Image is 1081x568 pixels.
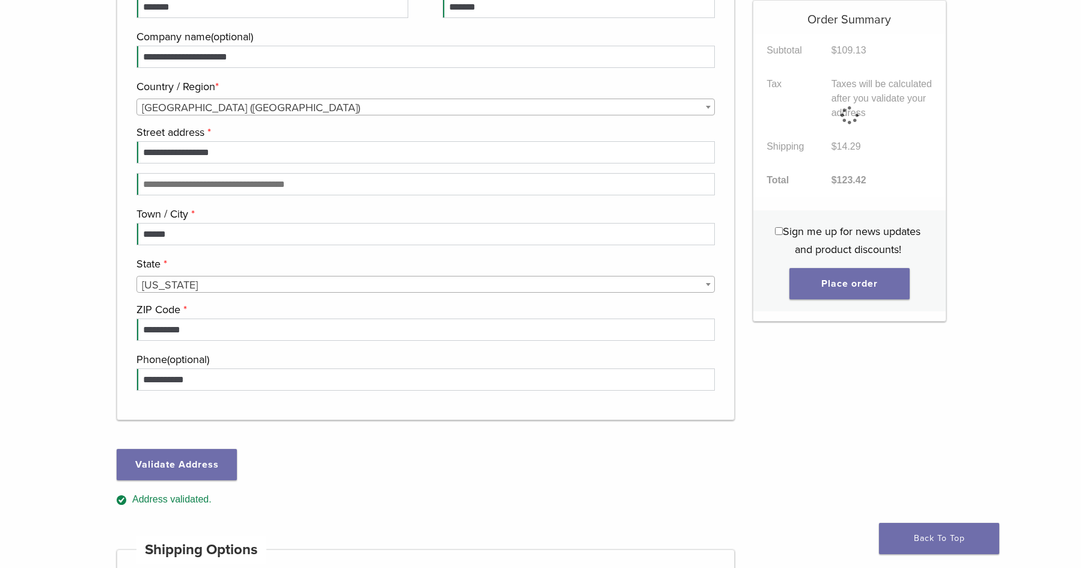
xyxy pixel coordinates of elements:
[136,255,712,273] label: State
[137,276,714,293] span: Illinois
[136,301,712,319] label: ZIP Code
[137,99,714,116] span: United States (US)
[136,78,712,96] label: Country / Region
[136,276,715,293] span: State
[211,30,253,43] span: (optional)
[136,350,712,368] label: Phone
[136,28,712,46] label: Company name
[136,205,712,223] label: Town / City
[167,353,209,366] span: (optional)
[783,225,920,256] span: Sign me up for news updates and product discounts!
[117,449,237,480] button: Validate Address
[136,123,712,141] label: Street address
[775,227,783,235] input: Sign me up for news updates and product discounts!
[117,492,735,507] div: Address validated.
[879,523,999,554] a: Back To Top
[136,536,266,564] h4: Shipping Options
[789,268,910,299] button: Place order
[753,1,946,27] h5: Order Summary
[136,99,715,115] span: Country / Region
